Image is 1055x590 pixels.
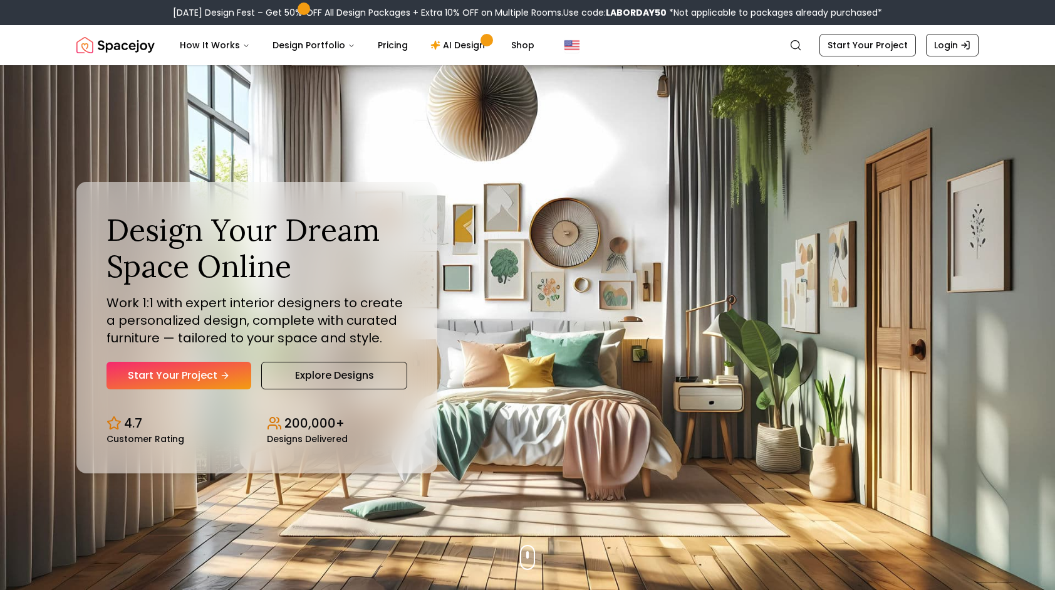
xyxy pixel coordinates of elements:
[667,6,882,19] span: *Not applicable to packages already purchased*
[926,34,979,56] a: Login
[262,33,365,58] button: Design Portfolio
[819,34,916,56] a: Start Your Project
[124,414,142,432] p: 4.7
[76,33,155,58] img: Spacejoy Logo
[107,294,407,347] p: Work 1:1 with expert interior designers to create a personalized design, complete with curated fu...
[267,435,348,443] small: Designs Delivered
[563,6,667,19] span: Use code:
[76,25,979,65] nav: Global
[107,362,251,389] a: Start Your Project
[564,38,579,53] img: United States
[501,33,544,58] a: Shop
[170,33,544,58] nav: Main
[368,33,418,58] a: Pricing
[107,435,184,443] small: Customer Rating
[107,212,407,284] h1: Design Your Dream Space Online
[173,6,882,19] div: [DATE] Design Fest – Get 50% OFF All Design Packages + Extra 10% OFF on Multiple Rooms.
[261,362,407,389] a: Explore Designs
[170,33,260,58] button: How It Works
[606,6,667,19] b: LABORDAY50
[420,33,499,58] a: AI Design
[107,404,407,443] div: Design stats
[284,414,345,432] p: 200,000+
[76,33,155,58] a: Spacejoy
